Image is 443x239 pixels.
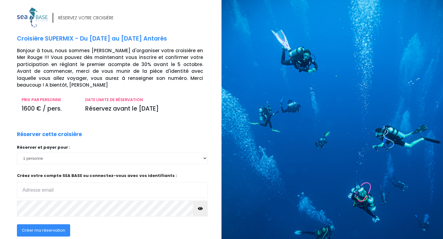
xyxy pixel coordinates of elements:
[17,144,208,151] p: Réserver et payer pour :
[17,173,208,198] p: Créez votre compte SEA BASE ou connectez-vous avec vos identifiants :
[17,131,82,139] p: Réserver cette croisière
[58,15,114,21] div: RÉSERVEZ VOTRE CROISIÈRE
[22,97,76,103] p: PRIX PAR PERSONNE
[17,47,217,89] p: Bonjour à tous, nous sommes [PERSON_NAME] d'organiser votre croisière en Mer Rouge !!! Vous pouve...
[17,7,48,27] img: logo_color1.png
[22,104,76,113] p: 1600 € / pers.
[22,227,65,233] span: Créer ma réservation
[17,34,217,43] p: Croisière SUPERMIX - Du [DATE] au [DATE] Antarès
[85,104,203,113] p: Réservez avant le [DATE]
[17,182,208,198] input: Adresse email
[85,97,203,103] p: DATE LIMITE DE RÉSERVATION
[17,224,70,237] button: Créer ma réservation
